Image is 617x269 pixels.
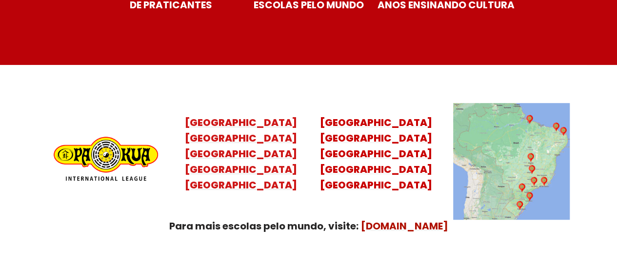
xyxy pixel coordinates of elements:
strong: Para mais escolas pelo mundo, visite: [169,219,358,233]
a: [DOMAIN_NAME] [361,219,448,233]
mark: [GEOGRAPHIC_DATA] [GEOGRAPHIC_DATA] [320,116,432,145]
a: [GEOGRAPHIC_DATA][GEOGRAPHIC_DATA][GEOGRAPHIC_DATA][GEOGRAPHIC_DATA][GEOGRAPHIC_DATA] [320,116,432,192]
mark: [GEOGRAPHIC_DATA] [GEOGRAPHIC_DATA] [GEOGRAPHIC_DATA] [GEOGRAPHIC_DATA] [185,131,297,192]
mark: [GEOGRAPHIC_DATA] [GEOGRAPHIC_DATA] [GEOGRAPHIC_DATA] [320,147,432,192]
mark: [GEOGRAPHIC_DATA] [185,116,297,129]
a: [GEOGRAPHIC_DATA][GEOGRAPHIC_DATA][GEOGRAPHIC_DATA][GEOGRAPHIC_DATA][GEOGRAPHIC_DATA] [185,116,297,192]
